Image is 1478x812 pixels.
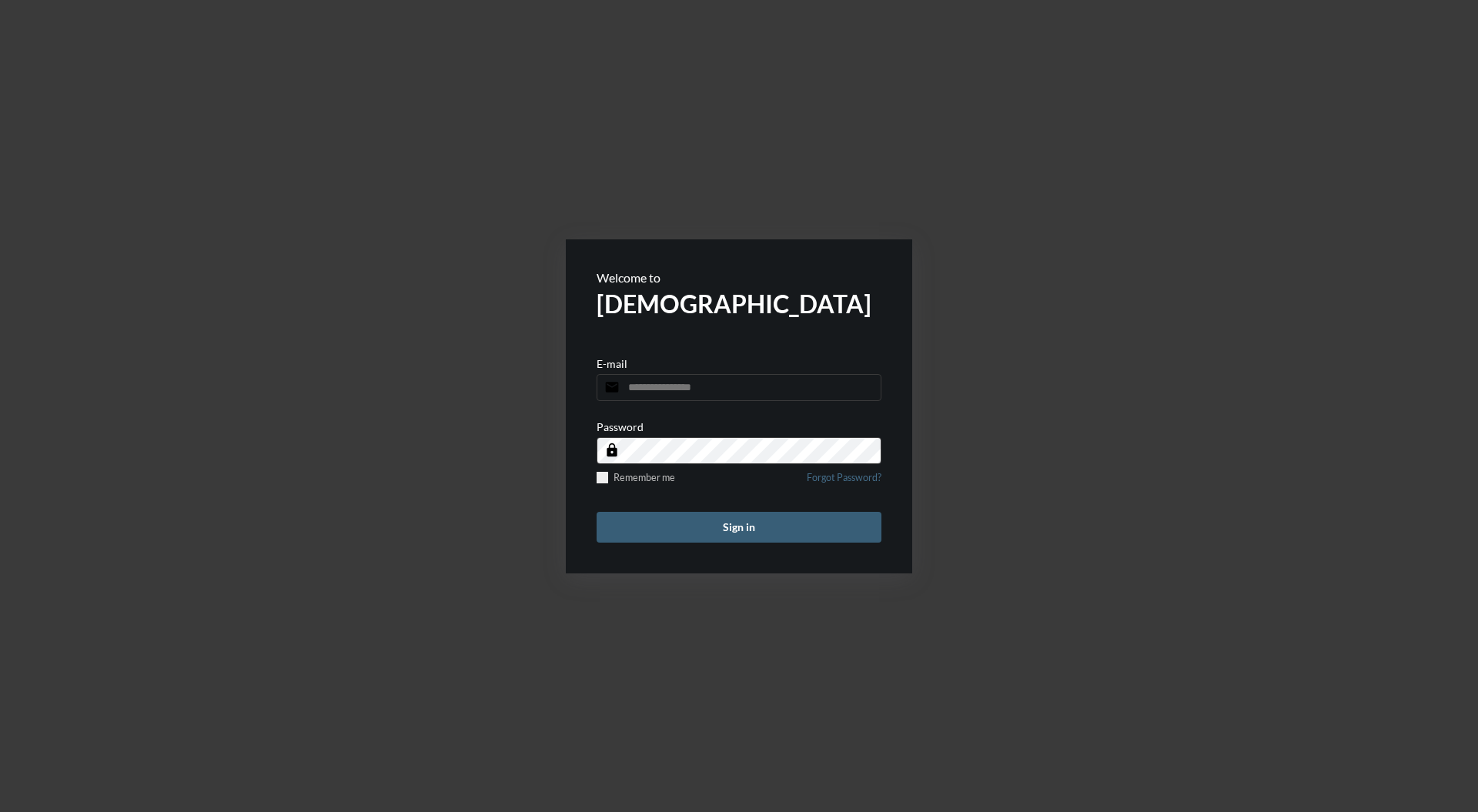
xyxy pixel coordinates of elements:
p: Password [597,420,644,433]
a: Forgot Password? [807,472,881,493]
p: Welcome to [597,270,881,285]
h2: [DEMOGRAPHIC_DATA] [597,289,881,319]
label: Remember me [597,472,675,483]
p: E-mail [597,357,627,370]
button: Sign in [597,512,881,543]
